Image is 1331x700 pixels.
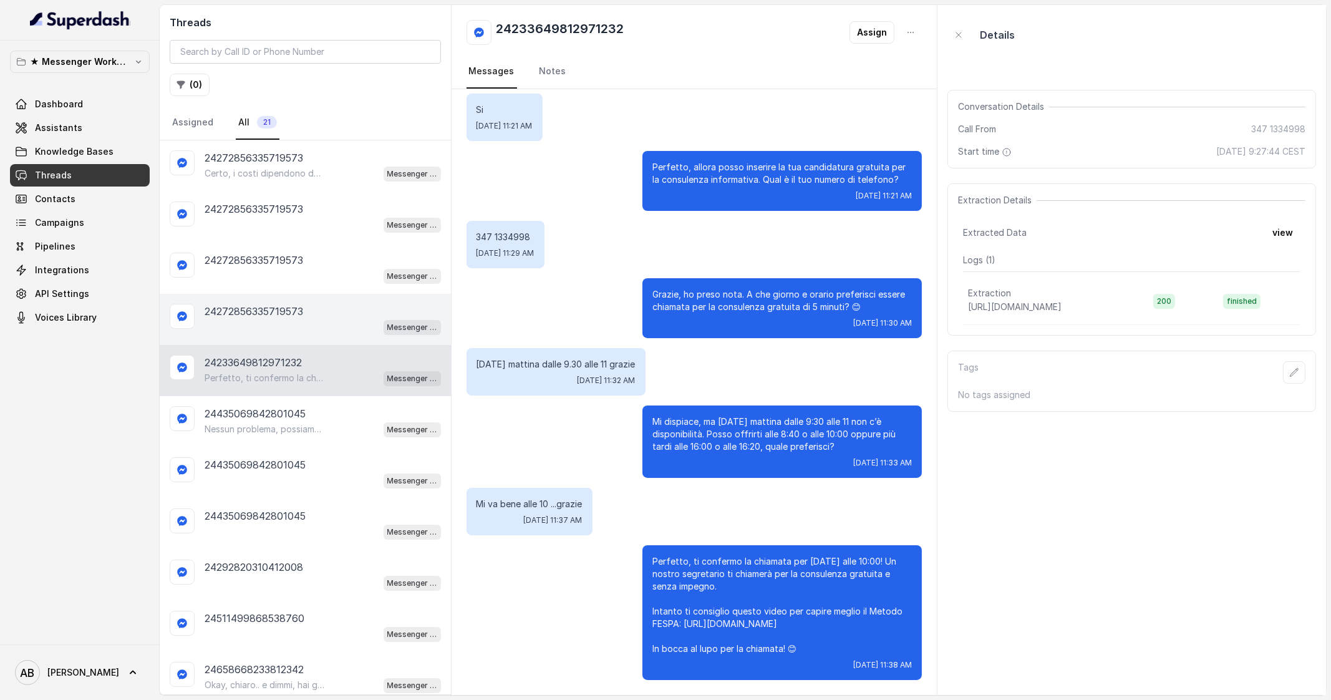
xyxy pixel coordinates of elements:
p: Extraction [968,287,1011,299]
span: Campaigns [35,216,84,229]
span: Extracted Data [963,226,1027,239]
p: 24233649812971232 [205,355,302,370]
p: Logs ( 1 ) [963,254,1300,266]
h2: Threads [170,15,441,30]
span: 347 1334998 [1251,123,1305,135]
a: Threads [10,164,150,187]
span: [DATE] 11:38 AM [853,660,912,670]
a: Knowledge Bases [10,140,150,163]
a: Assigned [170,106,216,140]
span: [DATE] 11:21 AM [477,121,533,131]
a: Pipelines [10,235,150,258]
p: Perfetto, allora posso inserire la tua candidatura gratuita per la consulenza informativa. Qual è... [652,161,912,186]
text: AB [21,666,35,679]
p: 24272856335719573 [205,202,303,216]
button: ★ Messenger Workspace [10,51,150,73]
span: 21 [257,116,277,129]
a: Assistants [10,117,150,139]
p: Details [980,27,1015,42]
p: No tags assigned [958,389,1305,401]
p: Okay, chiaro.. e dimmi, hai già provato qualcosa per perdere questi 10 kg? [205,679,324,691]
p: Perfetto, ti confermo la chiamata per [DATE] alle 10:00! Un nostro segretario ti chiamerà per la ... [205,372,324,384]
a: Voices Library [10,306,150,329]
p: Messenger Metodo FESPA v2 [387,679,437,692]
p: Si [477,104,533,116]
h2: 24233649812971232 [496,20,624,45]
p: Certo, i costi dipendono dal percorso personalizzato che ti verrà proposto. Ti va di fare una bre... [205,167,324,180]
span: Call From [958,123,996,135]
a: All21 [236,106,279,140]
button: (0) [170,74,210,96]
span: Contacts [35,193,75,205]
p: 347 1334998 [477,231,535,243]
p: 24272856335719573 [205,150,303,165]
input: Search by Call ID or Phone Number [170,40,441,64]
p: Messenger Metodo FESPA v2 [387,270,437,283]
span: [DATE] 11:21 AM [856,191,912,201]
span: [PERSON_NAME] [47,666,119,679]
a: Messages [467,55,517,89]
p: 24435069842801045 [205,406,306,421]
a: Integrations [10,259,150,281]
p: Tags [958,361,979,384]
p: Messenger Metodo FESPA v2 [387,475,437,487]
p: Grazie, ho preso nota. A che giorno e orario preferisci essere chiamata per la consulenza gratuit... [652,288,912,313]
a: [PERSON_NAME] [10,655,150,690]
p: 24658668233812342 [205,662,304,677]
p: Messenger Metodo FESPA v2 [387,168,437,180]
p: 24435069842801045 [205,508,306,523]
p: 24511499868538760 [205,611,304,626]
button: view [1265,221,1300,244]
span: Threads [35,169,72,182]
span: Conversation Details [958,100,1049,113]
span: Voices Library [35,311,97,324]
nav: Tabs [467,55,922,89]
button: Assign [849,21,894,44]
span: Dashboard [35,98,83,110]
span: Extraction Details [958,194,1037,207]
p: Perfetto, ti confermo la chiamata per [DATE] alle 10:00! Un nostro segretario ti chiamerà per la ... [652,555,912,655]
p: Messenger Metodo FESPA v2 [387,424,437,436]
span: [DATE] 11:33 AM [853,458,912,468]
p: 24272856335719573 [205,253,303,268]
p: [DATE] mattina dalle 9.30 alle 11 grazie [477,358,636,371]
span: [URL][DOMAIN_NAME] [968,301,1062,312]
a: API Settings [10,283,150,305]
nav: Tabs [170,106,441,140]
span: Pipelines [35,240,75,253]
span: [DATE] 11:30 AM [853,318,912,328]
span: finished [1223,294,1261,309]
span: [DATE] 11:32 AM [578,376,636,386]
a: Notes [537,55,569,89]
a: Campaigns [10,211,150,234]
p: Mi va bene alle 10 ...grazie [477,498,583,510]
span: Integrations [35,264,89,276]
p: Messenger Metodo FESPA v2 [387,526,437,538]
span: Start time [958,145,1014,158]
p: Messenger Metodo FESPA v2 [387,372,437,385]
span: [DATE] 11:29 AM [477,248,535,258]
p: 24292820310412008 [205,560,303,575]
a: Contacts [10,188,150,210]
span: Knowledge Bases [35,145,114,158]
img: light.svg [30,10,130,30]
span: [DATE] 11:37 AM [524,515,583,525]
a: Dashboard [10,93,150,115]
span: 200 [1153,294,1175,309]
p: Messenger Metodo FESPA v2 [387,219,437,231]
span: API Settings [35,288,89,300]
p: Mi dispiace, ma [DATE] mattina dalle 9:30 alle 11 non c’è disponibilità. Posso offrirti alle 8:40... [652,416,912,453]
span: Assistants [35,122,82,134]
p: 24435069842801045 [205,457,306,472]
p: ★ Messenger Workspace [30,54,130,69]
p: Messenger Metodo FESPA v2 [387,628,437,641]
p: 24272856335719573 [205,304,303,319]
p: Messenger Metodo FESPA v2 [387,321,437,334]
p: Nessun problema, possiamo sentirci quando ti è più comodo. 😊 Dimmi pure giorno e orario che prefe... [205,423,324,435]
span: [DATE] 9:27:44 CEST [1216,145,1305,158]
p: Messenger Metodo FESPA v2 [387,577,437,590]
